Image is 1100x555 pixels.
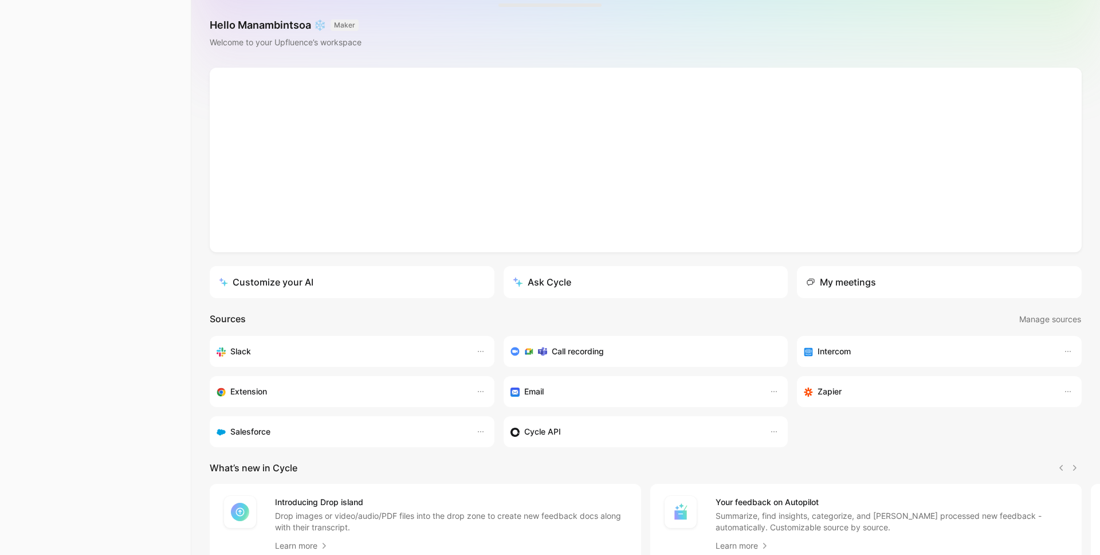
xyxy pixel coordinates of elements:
button: MAKER [331,19,359,31]
button: Manage sources [1019,312,1082,327]
div: Sync customers & send feedback from custom sources. Get inspired by our favorite use case [510,425,759,439]
div: Sync your customers, send feedback and get updates in Intercom [804,345,1052,358]
div: Forward emails to your feedback inbox [510,385,759,398]
button: Ask Cycle [504,266,788,298]
div: Capture feedback from anywhere on the web [217,385,465,398]
div: Customize your AI [219,275,313,289]
h2: Sources [210,312,246,327]
a: Customize your AI [210,266,494,298]
a: Learn more [275,539,329,553]
div: Ask Cycle [513,275,571,289]
h2: What’s new in Cycle [210,461,297,475]
h3: Cycle API [524,425,561,439]
h4: Your feedback on Autopilot [716,495,1068,509]
h1: Hello Manambintsoa ❄️ [210,18,362,32]
h3: Zapier [818,385,842,398]
div: Sync your customers, send feedback and get updates in Slack [217,345,465,358]
div: My meetings [806,275,876,289]
p: Drop images or video/audio/PDF files into the drop zone to create new feedback docs along with th... [275,510,627,533]
h3: Slack [230,345,251,358]
h3: Call recording [552,345,604,358]
h3: Extension [230,385,267,398]
a: Learn more [716,539,769,553]
div: Welcome to your Upfluence’s workspace [210,36,362,49]
div: Capture feedback from thousands of sources with Zapier (survey results, recordings, sheets, etc). [804,385,1052,398]
span: Manage sources [1019,312,1081,326]
h3: Salesforce [230,425,270,439]
h4: Introducing Drop island [275,495,627,509]
h3: Intercom [818,345,851,358]
div: Record & transcribe meetings from Zoom, Meet & Teams. [510,345,772,358]
p: Summarize, find insights, categorize, and [PERSON_NAME] processed new feedback - automatically. C... [716,510,1068,533]
h3: Email [524,385,544,398]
